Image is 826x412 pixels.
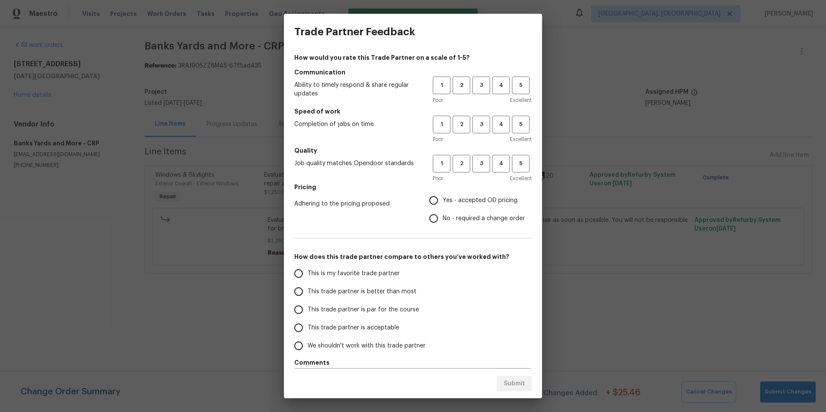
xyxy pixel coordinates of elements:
span: 1 [434,80,450,90]
span: 5 [513,159,529,169]
span: Job quality matches Opendoor standards [294,159,419,168]
span: Excellent [510,96,532,105]
span: 5 [513,80,529,90]
span: 2 [453,159,469,169]
span: Excellent [510,135,532,144]
span: 4 [493,120,509,129]
button: 3 [472,77,490,94]
div: How does this trade partner compare to others you’ve worked with? [294,264,532,355]
button: 4 [492,155,510,172]
span: Poor [433,135,443,144]
h4: How would you rate this Trade Partner on a scale of 1-5? [294,53,532,62]
span: Adhering to the pricing proposed [294,200,416,208]
button: 5 [512,155,530,172]
span: Poor [433,96,443,105]
button: 1 [433,77,450,94]
button: 5 [512,116,530,133]
span: This is my favorite trade partner [308,269,400,278]
h3: Trade Partner Feedback [294,26,415,38]
h5: Quality [294,146,532,155]
span: This trade partner is acceptable [308,323,399,332]
span: 5 [513,120,529,129]
span: No - required a change order [443,214,525,223]
button: 2 [453,77,470,94]
button: 5 [512,77,530,94]
button: 1 [433,155,450,172]
button: 4 [492,116,510,133]
button: 1 [433,116,450,133]
button: 2 [453,116,470,133]
button: 3 [472,116,490,133]
span: Poor [433,174,443,183]
span: 2 [453,80,469,90]
span: 3 [473,120,489,129]
div: Pricing [429,191,532,228]
span: 1 [434,159,450,169]
h5: Communication [294,68,532,77]
span: Excellent [510,174,532,183]
span: 3 [473,80,489,90]
span: 4 [493,159,509,169]
button: 3 [472,155,490,172]
span: We shouldn't work with this trade partner [308,341,425,351]
span: 4 [493,80,509,90]
button: 2 [453,155,470,172]
span: Completion of jobs on time [294,120,419,129]
button: 4 [492,77,510,94]
h5: How does this trade partner compare to others you’ve worked with? [294,252,532,261]
span: Ability to timely respond & share regular updates [294,81,419,98]
span: Yes - accepted OD pricing [443,196,518,205]
span: 1 [434,120,450,129]
h5: Comments [294,358,532,367]
h5: Speed of work [294,107,532,116]
span: 2 [453,120,469,129]
span: 3 [473,159,489,169]
span: This trade partner is better than most [308,287,416,296]
h5: Pricing [294,183,532,191]
span: This trade partner is par for the course [308,305,419,314]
